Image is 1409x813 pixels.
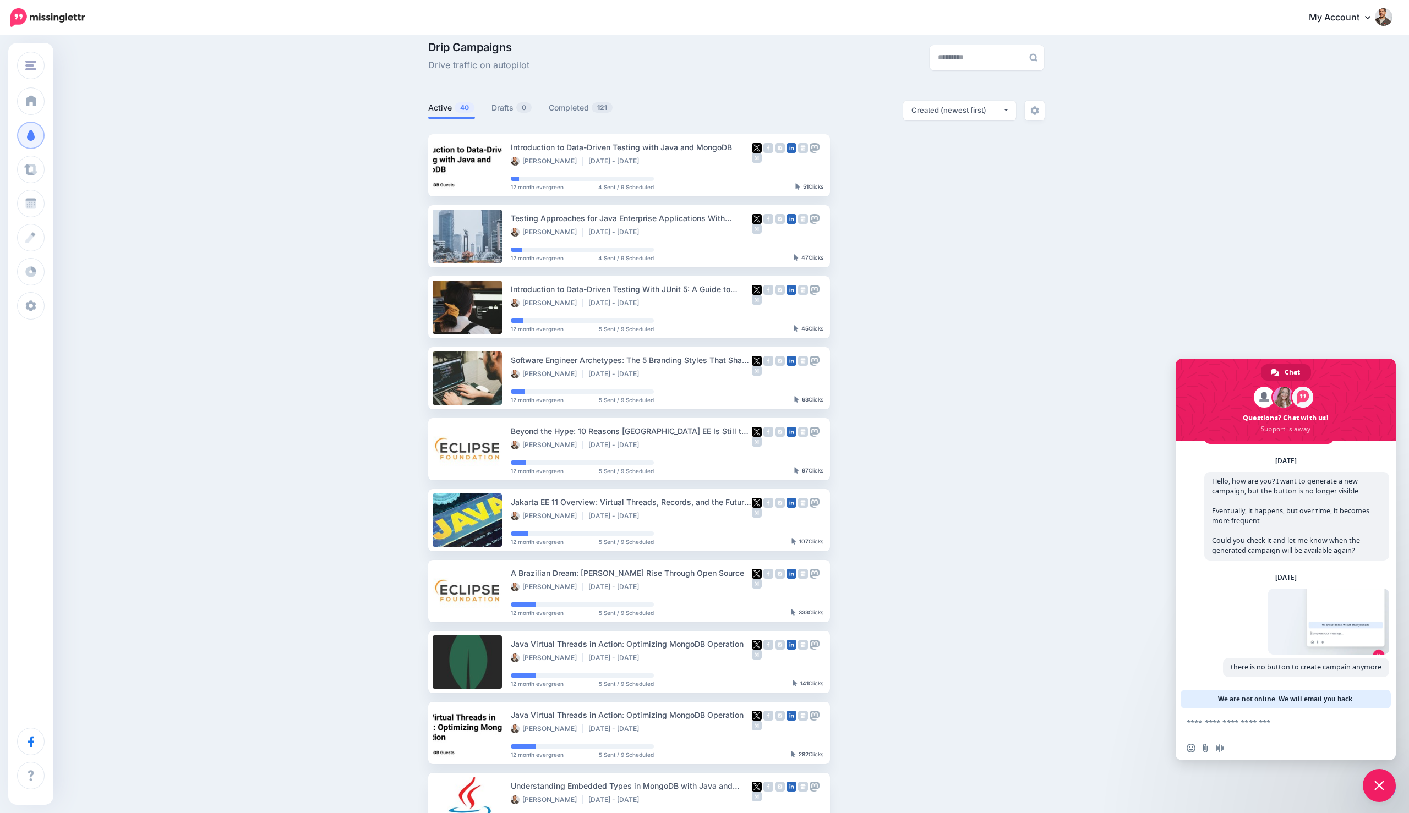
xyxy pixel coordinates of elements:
[1275,458,1297,464] div: [DATE]
[511,370,583,378] li: [PERSON_NAME]
[511,184,564,190] span: 12 month evergreen
[599,397,654,403] span: 5 Sent / 9 Scheduled
[752,508,762,518] img: medium-grey-square.png
[511,141,752,153] div: Introduction to Data-Driven Testing with Java and MongoDB
[810,285,820,295] img: mastodon-grey-square.png
[592,102,613,113] span: 121
[511,496,752,508] div: Jakarta EE 11 Overview: Virtual Threads, Records, and the Future of Persistence
[787,640,796,650] img: linkedin-square.png
[1187,718,1361,728] textarea: Compose your message...
[511,283,752,295] div: Introduction to Data-Driven Testing With JUnit 5: A Guide to Efficient and Scalable Testing
[791,751,823,758] div: Clicks
[511,795,583,804] li: [PERSON_NAME]
[791,609,823,616] div: Clicks
[752,498,762,508] img: twitter-square.png
[588,512,645,520] li: [DATE] - [DATE]
[752,721,762,730] img: medium-grey-square.png
[775,285,785,295] img: instagram-grey-square.png
[511,681,564,686] span: 12 month evergreen
[752,579,762,589] img: medium-grey-square.png
[511,779,752,792] div: Understanding Embedded Types in MongoDB with Java and Helidon
[752,711,762,721] img: twitter-square.png
[775,498,785,508] img: instagram-grey-square.png
[787,143,796,153] img: linkedin-square.png
[588,228,645,237] li: [DATE] - [DATE]
[588,724,645,733] li: [DATE] - [DATE]
[1298,4,1392,31] a: My Account
[791,751,796,757] img: pointer-grey-darker.png
[810,214,820,224] img: mastodon-grey-square.png
[1030,106,1039,115] img: settings-grey.png
[511,397,564,403] span: 12 month evergreen
[802,396,809,403] b: 63
[793,680,823,687] div: Clicks
[588,299,645,307] li: [DATE] - [DATE]
[798,640,808,650] img: google_business-grey-square.png
[795,183,800,190] img: pointer-grey-darker.png
[791,538,796,545] img: pointer-grey-darker.png
[798,214,808,224] img: google_business-grey-square.png
[803,183,809,190] b: 51
[799,751,809,757] b: 282
[798,356,808,366] img: google_business-grey-square.png
[511,567,752,579] div: A Brazilian Dream: [PERSON_NAME] Rise Through Open Source
[794,467,799,474] img: pointer-grey-darker.png
[511,354,752,366] div: Software Engineer Archetypes: The 5 Branding Styles That Shape Your Tech Career
[1218,690,1354,708] span: We are not online. We will email you back.
[798,498,808,508] img: google_business-grey-square.png
[752,650,762,660] img: medium-grey-square.png
[752,224,762,234] img: medium-grey-square.png
[428,101,475,114] a: Active40
[10,8,85,27] img: Missinglettr
[775,782,785,792] img: instagram-grey-square.png
[511,583,583,591] li: [PERSON_NAME]
[810,782,820,792] img: mastodon-grey-square.png
[794,468,823,474] div: Clicks
[799,538,809,545] b: 107
[752,640,762,650] img: twitter-square.png
[787,214,796,224] img: linkedin-square.png
[763,711,773,721] img: facebook-grey-square.png
[511,539,564,545] span: 12 month evergreen
[1215,744,1224,752] span: Audio message
[599,468,654,474] span: 5 Sent / 9 Scheduled
[598,184,654,190] span: 4 Sent / 9 Scheduled
[1187,744,1195,752] span: Insert an emoji
[511,610,564,616] span: 12 month evergreen
[798,711,808,721] img: google_business-grey-square.png
[511,441,583,449] li: [PERSON_NAME]
[511,724,583,733] li: [PERSON_NAME]
[800,680,809,686] b: 141
[791,609,796,616] img: pointer-grey-darker.png
[752,782,762,792] img: twitter-square.png
[511,157,583,166] li: [PERSON_NAME]
[549,101,613,114] a: Completed121
[798,782,808,792] img: google_business-grey-square.png
[752,437,762,447] img: medium-grey-square.png
[794,254,799,261] img: pointer-grey-darker.png
[787,782,796,792] img: linkedin-square.png
[599,539,654,545] span: 5 Sent / 9 Scheduled
[455,102,474,113] span: 40
[787,711,796,721] img: linkedin-square.png
[810,143,820,153] img: mastodon-grey-square.png
[1029,53,1037,62] img: search-grey-6.png
[763,285,773,295] img: facebook-grey-square.png
[787,498,796,508] img: linkedin-square.png
[802,467,809,474] b: 97
[752,143,762,153] img: twitter-square.png
[798,427,808,437] img: google_business-grey-square.png
[763,427,773,437] img: facebook-grey-square.png
[763,498,773,508] img: facebook-grey-square.png
[511,468,564,474] span: 12 month evergreen
[795,184,823,190] div: Clicks
[599,681,654,686] span: 5 Sent / 9 Scheduled
[763,214,773,224] img: facebook-grey-square.png
[787,569,796,579] img: linkedin-square.png
[588,441,645,449] li: [DATE] - [DATE]
[588,795,645,804] li: [DATE] - [DATE]
[511,708,752,721] div: Java Virtual Threads in Action: Optimizing MongoDB Operation
[511,255,564,261] span: 12 month evergreen
[791,539,823,545] div: Clicks
[798,569,808,579] img: google_business-grey-square.png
